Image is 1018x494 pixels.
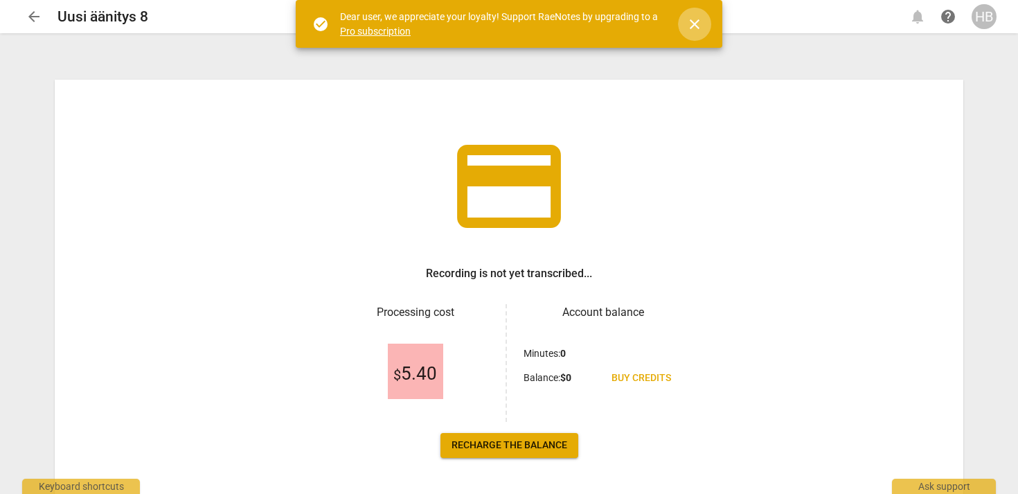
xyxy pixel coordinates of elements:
span: Buy credits [611,371,671,385]
h3: Account balance [524,304,682,321]
a: Recharge the balance [440,433,578,458]
h2: Uusi äänitys 8 [57,8,148,26]
h3: Recording is not yet transcribed... [426,265,592,282]
b: $ 0 [560,372,571,383]
span: credit_card [447,124,571,249]
span: 5.40 [393,364,437,385]
span: close [686,16,703,33]
button: Close [678,8,711,41]
span: Recharge the balance [452,439,567,452]
p: Minutes : [524,346,566,361]
h3: Processing cost [336,304,494,321]
div: Keyboard shortcuts [22,479,140,494]
a: Help [936,4,961,29]
b: 0 [560,348,566,359]
div: Ask support [892,479,996,494]
button: HB [972,4,997,29]
div: Dear user, we appreciate your loyalty! Support RaeNotes by upgrading to a [340,10,661,38]
a: Pro subscription [340,26,411,37]
span: $ [393,367,401,383]
span: arrow_back [26,8,42,25]
p: Balance : [524,371,571,385]
span: check_circle [312,16,329,33]
span: help [940,8,956,25]
a: Buy credits [600,366,682,391]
